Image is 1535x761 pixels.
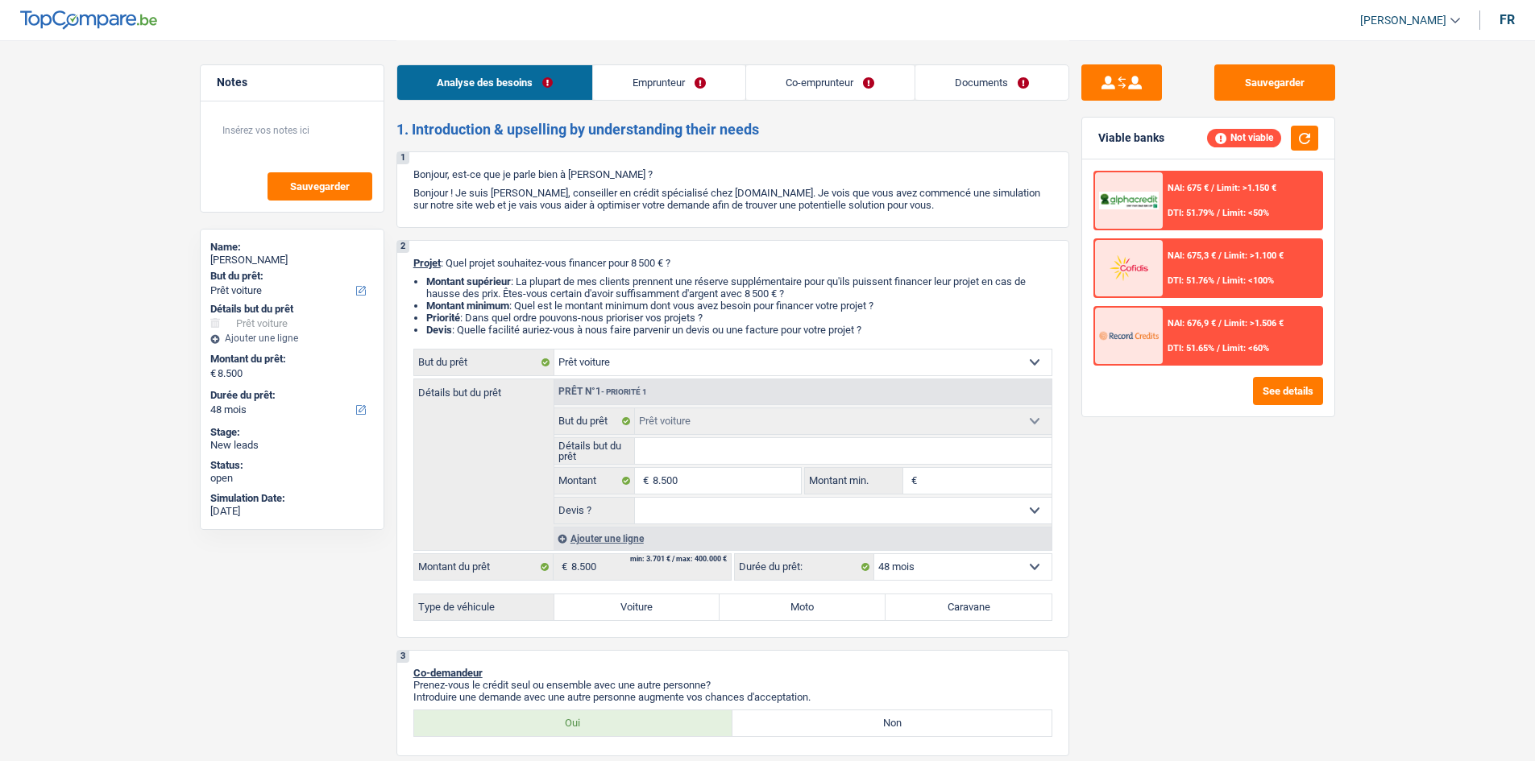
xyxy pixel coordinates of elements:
[397,241,409,253] div: 2
[601,387,647,396] span: - Priorité 1
[1211,183,1214,193] span: /
[396,121,1069,139] h2: 1. Introduction & upselling by understanding their needs
[1099,253,1159,283] img: Cofidis
[1207,129,1281,147] div: Not viable
[414,594,554,620] label: Type de véhicule
[210,333,374,344] div: Ajouter une ligne
[554,594,720,620] label: Voiture
[413,691,1052,703] p: Introduire une demande avec une autre personne augmente vos chances d'acceptation.
[210,254,374,267] div: [PERSON_NAME]
[1217,275,1220,286] span: /
[720,594,886,620] label: Moto
[746,65,914,100] a: Co-emprunteur
[554,498,636,523] label: Devis ?
[630,556,727,563] div: min: 3.701 € / max: 400.000 €
[1168,275,1214,286] span: DTI: 51.76%
[210,492,374,505] div: Simulation Date:
[210,389,371,402] label: Durée du prêt:
[1222,275,1274,286] span: Limit: <100%
[210,303,374,316] div: Détails but du prêt
[426,324,452,336] span: Devis
[414,554,554,580] label: Montant du prêt
[426,312,1052,324] li: : Dans quel ordre pouvons-nous prioriser vos projets ?
[413,667,483,679] span: Co-demandeur
[593,65,745,100] a: Emprunteur
[554,468,636,494] label: Montant
[413,168,1052,180] p: Bonjour, est-ce que je parle bien à [PERSON_NAME] ?
[1168,208,1214,218] span: DTI: 51.79%
[1360,14,1446,27] span: [PERSON_NAME]
[1218,318,1222,329] span: /
[397,65,592,100] a: Analyse des besoins
[210,353,371,366] label: Montant du prêt:
[1168,183,1209,193] span: NAI: 675 €
[1099,321,1159,350] img: Record Credits
[413,187,1052,211] p: Bonjour ! Je suis [PERSON_NAME], conseiller en crédit spécialisé chez [DOMAIN_NAME]. Je vois que ...
[210,505,374,518] div: [DATE]
[1222,208,1269,218] span: Limit: <50%
[210,241,374,254] div: Name:
[210,426,374,439] div: Stage:
[732,710,1052,736] label: Non
[554,408,636,434] label: But du prêt
[426,300,509,312] strong: Montant minimum
[1217,183,1276,193] span: Limit: >1.150 €
[426,300,1052,312] li: : Quel est le montant minimum dont vous avez besoin pour financer votre projet ?
[886,594,1052,620] label: Caravane
[210,459,374,472] div: Status:
[554,387,651,397] div: Prêt n°1
[1099,192,1159,210] img: AlphaCredit
[426,275,1052,300] li: : La plupart de mes clients prennent une réserve supplémentaire pour qu'ils puissent financer leu...
[414,349,554,375] label: But du prêt
[1168,250,1216,261] span: NAI: 675,3 €
[397,152,409,164] div: 1
[210,270,371,283] label: But du prêt:
[397,651,409,663] div: 3
[554,527,1052,550] div: Ajouter une ligne
[1214,64,1335,101] button: Sauvegarder
[414,710,733,736] label: Oui
[290,181,350,192] span: Sauvegarder
[426,275,511,287] strong: Montant supérieur
[554,554,571,580] span: €
[1098,131,1164,145] div: Viable banks
[413,257,1052,269] p: : Quel projet souhaitez-vous financer pour 8 500 € ?
[1217,208,1220,218] span: /
[414,379,554,398] label: Détails but du prêt
[426,324,1052,336] li: : Quelle facilité auriez-vous à nous faire parvenir un devis ou une facture pour votre projet ?
[1168,343,1214,354] span: DTI: 51.65%
[1253,377,1323,405] button: See details
[413,679,1052,691] p: Prenez-vous le crédit seul ou ensemble avec une autre personne?
[915,65,1068,100] a: Documents
[1347,7,1460,34] a: [PERSON_NAME]
[1224,250,1284,261] span: Limit: >1.100 €
[1500,12,1515,27] div: fr
[1168,318,1216,329] span: NAI: 676,9 €
[20,10,157,30] img: TopCompare Logo
[1224,318,1284,329] span: Limit: >1.506 €
[413,257,441,269] span: Projet
[903,468,921,494] span: €
[805,468,903,494] label: Montant min.
[268,172,372,201] button: Sauvegarder
[426,312,460,324] strong: Priorité
[1222,343,1269,354] span: Limit: <60%
[1217,343,1220,354] span: /
[210,472,374,485] div: open
[210,367,216,380] span: €
[1218,250,1222,261] span: /
[217,76,367,89] h5: Notes
[635,468,653,494] span: €
[210,439,374,452] div: New leads
[735,554,874,580] label: Durée du prêt:
[554,438,636,464] label: Détails but du prêt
